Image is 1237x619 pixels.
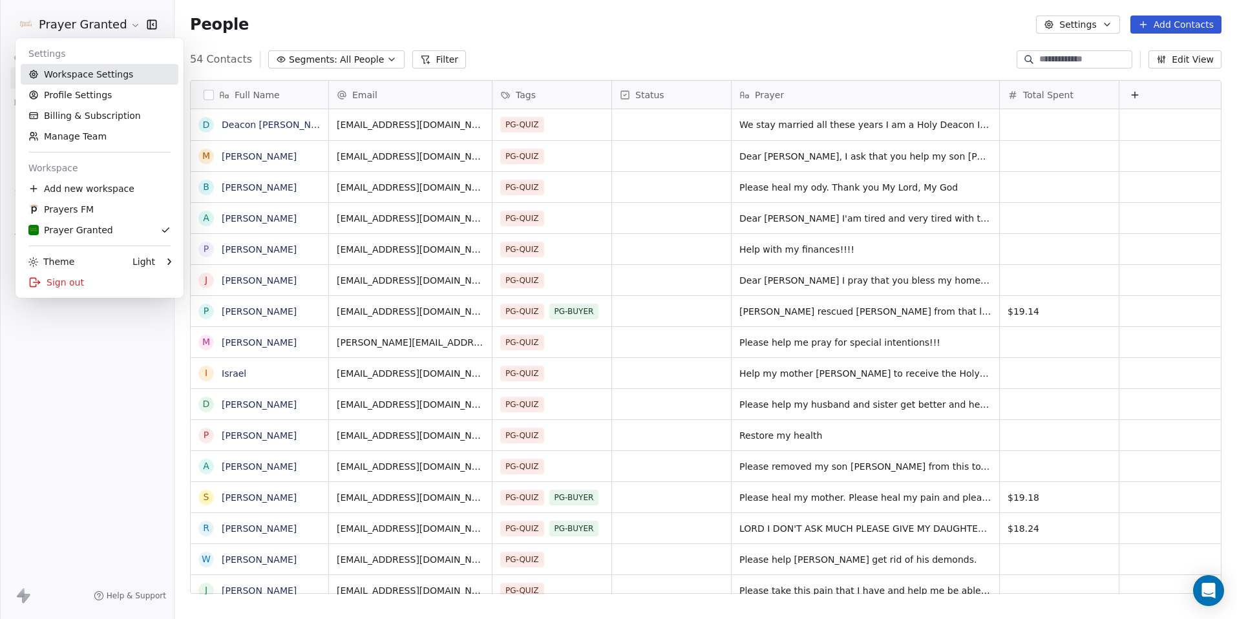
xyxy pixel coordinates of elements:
[107,591,166,601] span: Help & Support
[337,584,484,597] span: [EMAIL_ADDRESS][DOMAIN_NAME]
[337,460,484,473] span: [EMAIL_ADDRESS][DOMAIN_NAME]
[28,225,39,235] img: FB-Logo.png
[289,53,337,67] span: Segments:
[500,552,544,567] span: PG-QUIZ
[204,304,209,318] div: P
[191,109,329,594] div: grid
[203,459,209,473] div: A
[337,274,484,287] span: [EMAIL_ADDRESS][DOMAIN_NAME]
[739,398,991,411] span: Please help my husband and sister get better and help us financially.
[549,521,599,536] span: PG-BUYER
[337,491,484,504] span: [EMAIL_ADDRESS][DOMAIN_NAME]
[203,211,209,225] div: A
[204,428,209,442] div: P
[337,212,484,225] span: [EMAIL_ADDRESS][DOMAIN_NAME]
[739,243,991,256] span: Help with my finances!!!!
[739,522,991,535] span: LORD I DON'T ASK MUCH PLEASE GIVE MY DAUGHTER-IN-LAW A FINANCIAL BLESSING [MEDICAL_DATA]
[1008,305,1111,318] span: $19.14
[739,212,991,225] span: Dear [PERSON_NAME] I'am tired and very tired with the devil mother and low in my house you put me...
[204,490,209,504] div: S
[205,273,207,287] div: J
[202,335,210,349] div: M
[500,273,544,288] span: PG-QUIZ
[9,227,41,247] span: Tools
[516,89,536,101] span: Tags
[500,428,544,443] span: PG-QUIZ
[21,272,178,293] div: Sign out
[222,554,297,565] a: [PERSON_NAME]
[203,180,209,194] div: B
[222,213,297,224] a: [PERSON_NAME]
[739,553,991,566] span: Please help [PERSON_NAME] get rid of his demonds.
[202,149,210,163] div: M
[190,52,252,67] span: 54 Contacts
[222,430,297,441] a: [PERSON_NAME]
[8,48,57,68] span: Contacts
[39,16,127,33] span: Prayer Granted
[739,150,991,163] span: Dear [PERSON_NAME], I ask that you help my son [PERSON_NAME] get out of the [MEDICAL_DATA] foreve...
[28,203,94,216] div: Prayers FM
[222,368,246,379] a: Israel
[235,89,280,101] span: Full Name
[500,521,544,536] span: PG-QUIZ
[222,182,297,193] a: [PERSON_NAME]
[755,89,784,101] span: Prayer
[222,120,334,130] a: Deacon [PERSON_NAME]
[21,126,178,147] a: Manage Team
[28,204,39,215] img: web-app-manifest-512x512.png
[21,64,178,85] a: Workspace Settings
[549,490,599,505] span: PG-BUYER
[500,211,544,226] span: PG-QUIZ
[222,337,297,348] a: [PERSON_NAME]
[337,429,484,442] span: [EMAIL_ADDRESS][DOMAIN_NAME]
[1148,50,1221,68] button: Edit View
[739,491,991,504] span: Please heal my mother. Please heal my pain and please keep my wife and I’s [MEDICAL_DATA] from sp...
[337,522,484,535] span: [EMAIL_ADDRESS][DOMAIN_NAME]
[337,305,484,318] span: [EMAIL_ADDRESS][DOMAIN_NAME]
[203,521,209,535] div: R
[18,17,34,32] img: FB-Logo.png
[340,53,384,67] span: All People
[21,178,178,199] div: Add new workspace
[337,367,484,380] span: [EMAIL_ADDRESS][DOMAIN_NAME]
[337,150,484,163] span: [EMAIL_ADDRESS][DOMAIN_NAME]
[1130,16,1221,34] button: Add Contacts
[222,306,297,317] a: [PERSON_NAME]
[329,109,1222,594] div: grid
[203,118,210,132] div: D
[635,89,664,101] span: Status
[222,523,297,534] a: [PERSON_NAME]
[500,397,544,412] span: PG-QUIZ
[205,366,207,380] div: I
[500,459,544,474] span: PG-QUIZ
[205,583,207,597] div: J
[337,118,484,131] span: [EMAIL_ADDRESS][DOMAIN_NAME]
[222,492,297,503] a: [PERSON_NAME]
[1008,491,1111,504] span: $19.18
[222,151,297,162] a: [PERSON_NAME]
[21,105,178,126] a: Billing & Subscription
[8,93,61,112] span: Marketing
[500,242,544,257] span: PG-QUIZ
[222,275,297,286] a: [PERSON_NAME]
[739,429,991,442] span: Restore my health
[739,336,991,349] span: Please help me pray for special intentions!!!
[21,43,178,64] div: Settings
[1023,89,1073,101] span: Total Spent
[1036,16,1119,34] button: Settings
[500,583,544,598] span: PG-QUIZ
[739,460,991,473] span: Please removed my son [PERSON_NAME] from this toxic relationship in [DEMOGRAPHIC_DATA] name. Help...
[739,181,991,194] span: Please heal my ody. Thank you My Lord, My God
[500,117,544,132] span: PG-QUIZ
[222,244,297,255] a: [PERSON_NAME]
[28,224,113,236] div: Prayer Granted
[739,305,991,318] span: [PERSON_NAME] rescued [PERSON_NAME] from that life of sin and drugs help [PERSON_NAME] to prosper...
[500,180,544,195] span: PG-QUIZ
[412,50,466,68] button: Filter
[500,366,544,381] span: PG-QUIZ
[500,304,544,319] span: PG-QUIZ
[9,183,43,202] span: Sales
[222,399,297,410] a: [PERSON_NAME]
[500,490,544,505] span: PG-QUIZ
[190,15,249,34] span: People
